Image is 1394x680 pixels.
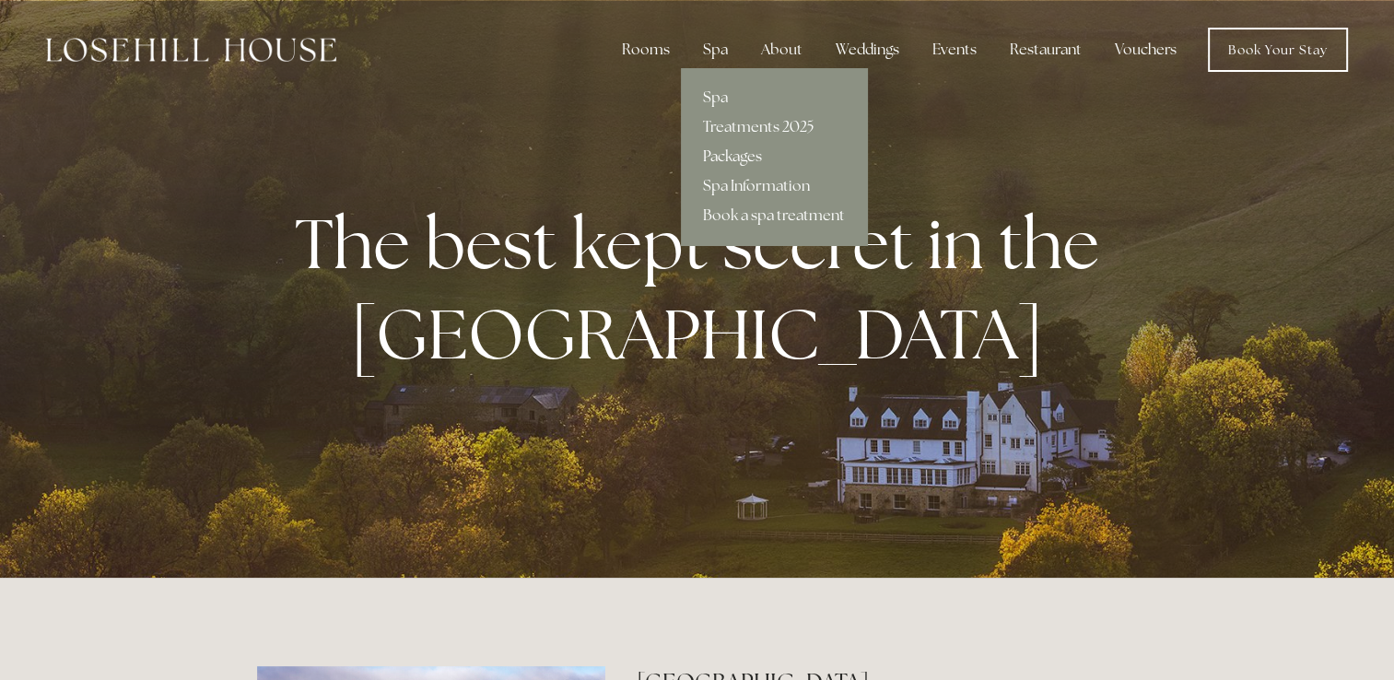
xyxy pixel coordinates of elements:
[46,38,336,62] img: Losehill House
[746,31,817,68] div: About
[995,31,1096,68] div: Restaurant
[688,31,743,68] div: Spa
[1100,31,1191,68] a: Vouchers
[681,201,867,230] a: Book a spa treatment
[681,112,867,142] a: Treatments 2025
[681,142,867,171] a: Packages
[1208,28,1348,72] a: Book Your Stay
[918,31,991,68] div: Events
[607,31,685,68] div: Rooms
[681,171,867,201] a: Spa Information
[295,198,1114,379] strong: The best kept secret in the [GEOGRAPHIC_DATA]
[681,83,867,112] a: Spa
[821,31,914,68] div: Weddings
